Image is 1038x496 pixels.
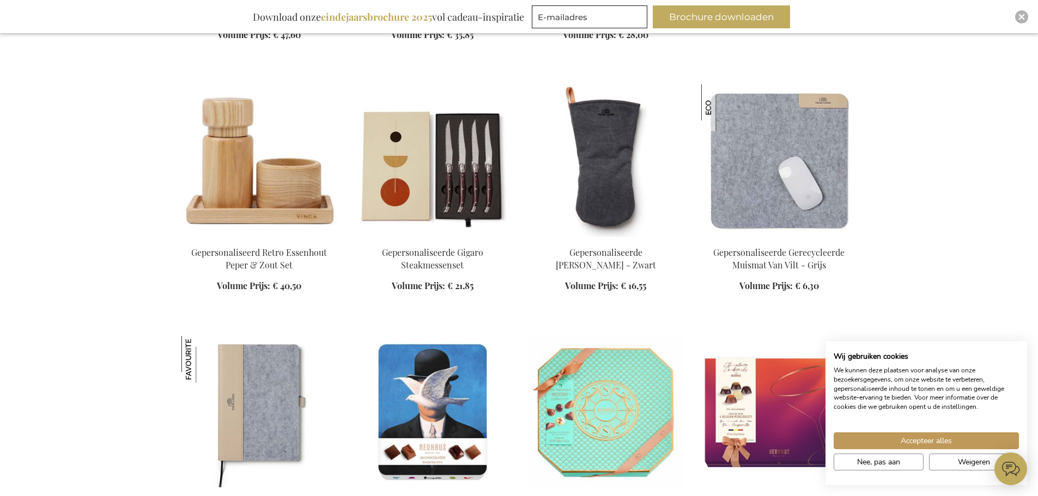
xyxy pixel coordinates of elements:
[563,29,616,40] span: Volume Prijs:
[355,336,511,488] img: Neuhaus Magritte Pralines Gift Box
[321,10,432,23] b: eindejaarsbrochure 2025
[701,232,857,243] a: Personalised Recycled Felt Mouse Pad - Grey Gepersonaliseerde Gerecycleerde Muismat Van Vilt - Grijs
[713,247,845,271] a: Gepersonaliseerde Gerecycleerde Muismat Van Vilt - Grijs
[556,247,656,271] a: Gepersonaliseerde [PERSON_NAME] - Zwart
[355,484,511,494] a: Neuhaus Magritte Pralines Gift Box
[857,456,900,468] span: Nee, pas aan
[273,29,301,40] span: € 47,60
[447,29,474,40] span: € 35,85
[739,280,819,292] a: Volume Prijs: € 6,30
[834,352,1019,362] h2: Wij gebruiken cookies
[563,29,648,41] a: Volume Prijs: € 28,00
[701,84,748,131] img: Gepersonaliseerde Gerecycleerde Muismat Van Vilt - Grijs
[528,84,684,237] img: Personalised Asado Oven Mit - Black
[1015,10,1028,23] div: Close
[217,280,301,292] a: Volume Prijs: € 40,50
[701,336,857,488] img: Neuhaus Chocolate Cocktails Pralines Gift Box
[994,452,1027,485] iframe: belco-activator-frame
[929,454,1019,470] button: Alle cookies weigeren
[618,29,648,40] span: € 28,00
[795,280,819,291] span: € 6,30
[217,29,301,41] a: Volume Prijs: € 47,60
[181,84,337,237] img: Gepersonaliseerd Retro Ashwood Peper & Zout Set
[447,280,474,291] span: € 21,85
[355,84,511,237] img: Personalised Gigaro Meat Knives
[181,336,337,488] img: Personalised Recycled Felt Notebook - Grey
[181,232,337,243] a: Gepersonaliseerd Retro Ashwood Peper & Zout Set
[391,29,445,40] span: Volume Prijs:
[958,456,990,468] span: Weigeren
[834,454,924,470] button: Pas cookie voorkeuren aan
[191,247,327,271] a: Gepersonaliseerd Retro Essenhout Peper & Zout Set
[653,5,790,28] button: Brochure downloaden
[1018,14,1025,20] img: Close
[565,280,618,291] span: Volume Prijs:
[834,432,1019,449] button: Accepteer alle cookies
[701,484,857,494] a: Neuhaus Chocolate Cocktails Pralines Gift Box
[532,5,651,32] form: marketing offers and promotions
[181,336,228,383] img: Gepersonaliseerd Gerecycleerd Notitieboek Van Vilt - Grijs
[901,435,952,446] span: Accepteer alles
[532,5,647,28] input: E-mailadres
[217,280,270,291] span: Volume Prijs:
[739,280,793,291] span: Volume Prijs:
[392,280,474,292] a: Volume Prijs: € 21,85
[528,336,684,488] img: Neuhaus History Pralines Collection Box
[834,366,1019,412] p: We kunnen deze plaatsen voor analyse van onze bezoekersgegevens, om onze website te verbeteren, g...
[217,29,271,40] span: Volume Prijs:
[621,280,646,291] span: € 16,55
[392,280,445,291] span: Volume Prijs:
[181,484,337,494] a: Personalised Recycled Felt Notebook - Grey Gepersonaliseerd Gerecycleerd Notitieboek Van Vilt - G...
[355,232,511,243] a: Personalised Gigaro Meat Knives
[272,280,301,291] span: € 40,50
[528,232,684,243] a: Personalised Asado Oven Mit - Black
[528,484,684,494] a: Neuhaus History Pralines Collection Box
[382,247,483,271] a: Gepersonaliseerde Gigaro Steakmessenset
[391,29,474,41] a: Volume Prijs: € 35,85
[701,84,857,237] img: Personalised Recycled Felt Mouse Pad - Grey
[565,280,646,292] a: Volume Prijs: € 16,55
[248,5,529,28] div: Download onze vol cadeau-inspiratie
